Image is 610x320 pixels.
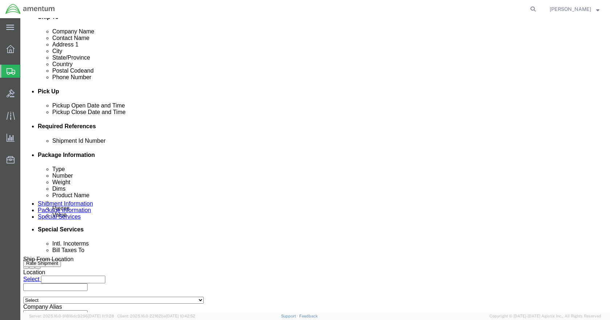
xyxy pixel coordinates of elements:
span: Client: 2025.16.0-22162be [117,314,195,318]
span: Copyright © [DATE]-[DATE] Agistix Inc., All Rights Reserved [489,313,601,319]
a: Support [281,314,299,318]
button: [PERSON_NAME] [549,5,600,13]
img: logo [5,4,55,15]
iframe: FS Legacy Container [20,18,610,312]
span: Server: 2025.16.0-91816dc9296 [29,314,114,318]
span: [DATE] 10:42:52 [166,314,195,318]
span: William Glazer [550,5,591,13]
span: [DATE] 11:11:28 [88,314,114,318]
a: Feedback [299,314,318,318]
